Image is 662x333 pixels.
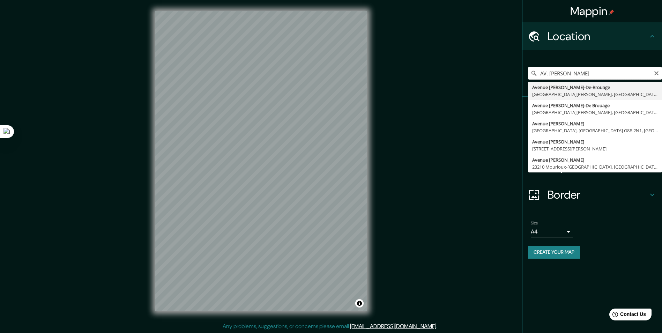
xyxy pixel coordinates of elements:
h4: Layout [548,160,648,174]
div: Pins [522,97,662,125]
button: Clear [654,69,659,76]
h4: Location [548,29,648,43]
button: Create your map [528,246,580,259]
div: . [438,322,440,331]
iframe: Help widget launcher [600,306,654,325]
div: Avenue [PERSON_NAME] [532,138,658,145]
input: Pick your city or area [528,67,662,80]
div: Avenue [PERSON_NAME]-De Brouage [532,102,658,109]
div: A4 [531,226,573,237]
img: pin-icon.png [609,9,614,15]
div: Avenue [PERSON_NAME] [532,120,658,127]
label: Size [531,220,538,226]
div: Layout [522,153,662,181]
div: Avenue [PERSON_NAME] [532,156,658,163]
p: Any problems, suggestions, or concerns please email . [223,322,437,331]
a: [EMAIL_ADDRESS][DOMAIN_NAME] [350,323,436,330]
div: Border [522,181,662,209]
button: Toggle attribution [355,299,364,308]
h4: Mappin [570,4,615,18]
div: Location [522,22,662,50]
div: [GEOGRAPHIC_DATA], [GEOGRAPHIC_DATA] G8B 2N1, [GEOGRAPHIC_DATA] [532,127,658,134]
div: [STREET_ADDRESS][PERSON_NAME] [532,145,658,152]
canvas: Map [155,11,367,311]
div: Avenue [PERSON_NAME]-De-Brouage [532,84,658,91]
div: [GEOGRAPHIC_DATA][PERSON_NAME], [GEOGRAPHIC_DATA] G4Z 1Z3, [GEOGRAPHIC_DATA] [532,91,658,98]
div: . [437,322,438,331]
div: 23210 Mourioux-[GEOGRAPHIC_DATA], [GEOGRAPHIC_DATA] [532,163,658,170]
h4: Border [548,188,648,202]
div: Style [522,125,662,153]
div: [GEOGRAPHIC_DATA][PERSON_NAME], [GEOGRAPHIC_DATA], [GEOGRAPHIC_DATA] [532,109,658,116]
